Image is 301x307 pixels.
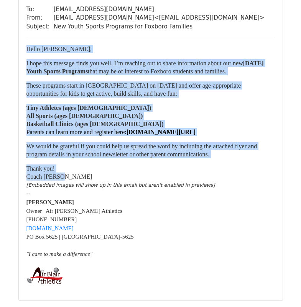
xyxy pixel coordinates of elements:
font: Tiny Athletes (ages [DEMOGRAPHIC_DATA]) [26,105,151,111]
font: Hello [PERSON_NAME], [26,46,92,52]
a: [DOMAIN_NAME] [26,225,74,231]
td: From: [26,13,54,22]
font: "I care to make a difference" [26,251,93,257]
iframe: Chat Widget [263,270,301,307]
td: [EMAIL_ADDRESS][DOMAIN_NAME] [54,5,265,14]
td: New Youth Sports Programs for Foxboro Families [54,22,265,31]
span: -- [26,190,31,197]
font: PO Box 5625 | [GEOGRAPHIC_DATA]-5625 [26,234,134,240]
font: Parents can learn more and register here: [26,129,196,135]
font: Basketball Clinics (ages [DEMOGRAPHIC_DATA]) [26,121,164,127]
font: All Sports (ages [DEMOGRAPHIC_DATA]) [26,113,143,119]
em: [Embedded images will show up in this email but aren't enabled in previews] [26,182,215,188]
font: We would be grateful if you could help us spread the word by including the attached flyer and pro... [26,143,257,158]
font: Thank you! [26,165,55,172]
td: Subject: [26,22,54,31]
strong: [DATE] Youth Sports Programs [26,60,264,75]
td: [EMAIL_ADDRESS][DOMAIN_NAME] < [EMAIL_ADDRESS][DOMAIN_NAME] > [54,13,265,22]
td: To: [26,5,54,14]
font: These programs start in [GEOGRAPHIC_DATA] on [DATE] and offer age-appropriate opportunities for k... [26,82,241,97]
b: [DOMAIN_NAME][URL] [127,129,196,135]
font: I hope this message finds you well. I’m reaching out to share information about our new that may ... [26,60,264,75]
div: ​ [26,181,275,189]
font: Owner | Air [PERSON_NAME] Athletics [PHONE_NUMBER] [26,199,123,231]
b: [PERSON_NAME] [26,199,74,205]
span: Coach [PERSON_NAME]​ [26,173,92,180]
